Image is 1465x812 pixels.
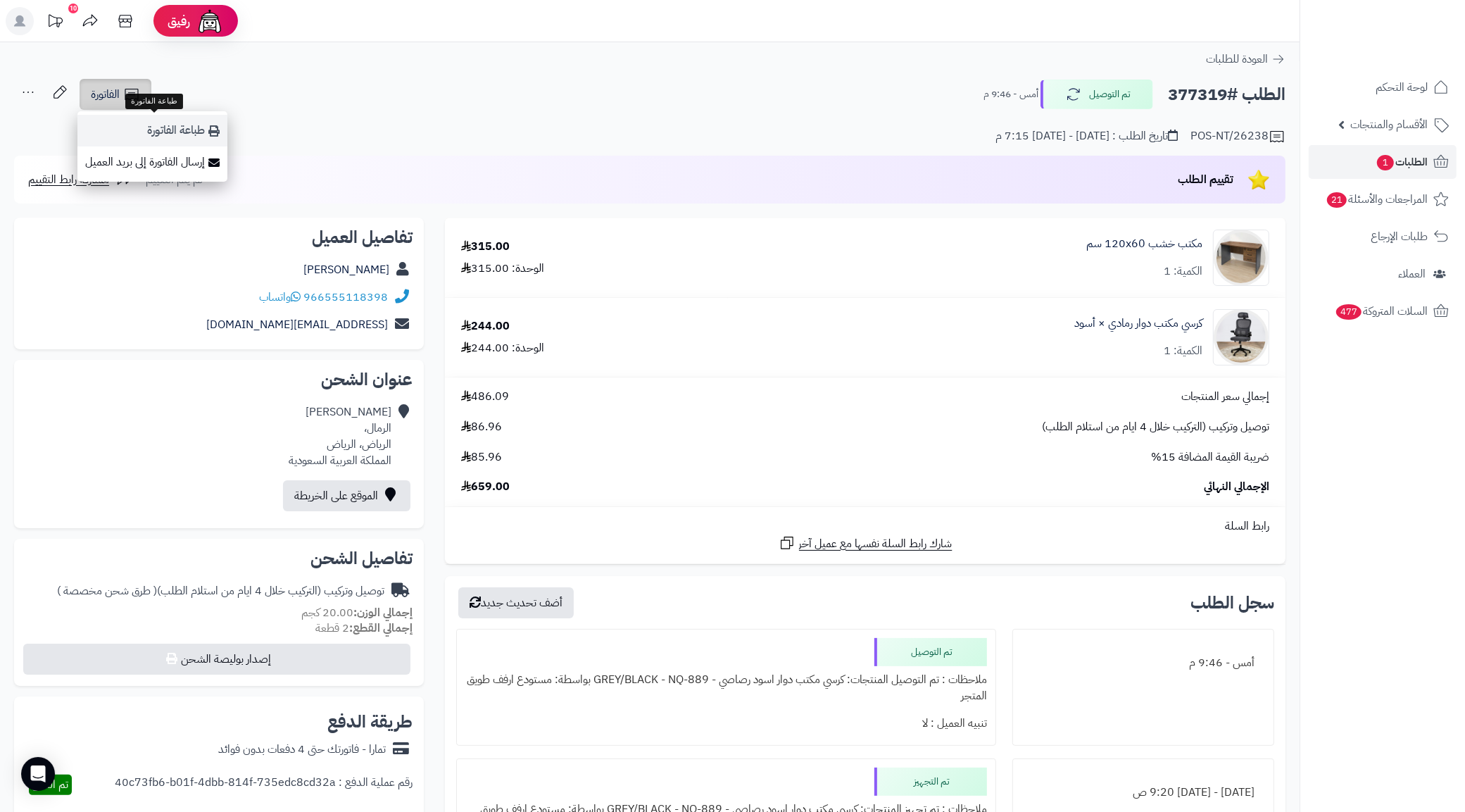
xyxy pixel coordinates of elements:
button: إصدار بوليصة الشحن [23,644,410,675]
div: الكمية: 1 [1164,263,1202,280]
strong: إجمالي الوزن: [353,604,413,621]
div: 244.00 [461,318,510,335]
div: تنبيه العميل : لا [465,710,987,737]
div: 10 [68,4,78,13]
a: الفاتورة [80,79,151,110]
a: السلات المتروكة477 [1309,294,1457,328]
button: أضف تحديث جديد [458,587,574,618]
span: 1 [1377,155,1394,170]
img: 1747292629-1-90x90.jpg [1214,309,1269,366]
div: تم التوصيل [874,638,987,666]
span: ضريبة القيمة المضافة 15% [1151,449,1269,466]
span: 486.09 [461,389,509,405]
span: 21 [1327,192,1347,208]
small: 2 قطعة [315,620,413,637]
a: طلبات الإرجاع [1309,220,1457,254]
h2: تفاصيل الشحن [25,550,413,567]
span: طلبات الإرجاع [1371,227,1428,246]
div: Open Intercom Messenger [21,757,55,791]
div: الوحدة: 315.00 [461,261,544,277]
div: ملاحظات : تم التوصيل المنتجات: كرسي مكتب دوار اسود رصاصي - GREY/BLACK - NQ-889 بواسطة: مستودع ارف... [465,666,987,710]
div: رابط السلة [451,518,1280,535]
span: ( طرق شحن مخصصة ) [57,582,157,599]
a: المراجعات والأسئلة21 [1309,182,1457,216]
div: طباعة الفاتورة [125,94,183,109]
div: 315.00 [461,239,510,255]
small: أمس - 9:46 م [983,87,1038,101]
strong: إجمالي القطع: [349,620,413,637]
a: طباعة الفاتورة [77,115,227,146]
a: العودة للطلبات [1206,51,1285,68]
span: إجمالي سعر المنتجات [1181,389,1269,405]
span: 85.96 [461,449,502,466]
span: لوحة التحكم [1376,77,1428,97]
a: [PERSON_NAME] [303,261,389,278]
span: الأقسام والمنتجات [1350,115,1428,135]
span: 86.96 [461,419,502,435]
h2: تفاصيل العميل [25,229,413,246]
div: توصيل وتركيب (التركيب خلال 4 ايام من استلام الطلب) [57,583,384,599]
span: المراجعات والأسئلة [1326,189,1428,209]
div: POS-NT/26238 [1190,128,1285,145]
a: مشاركة رابط التقييم [28,171,133,188]
span: رفيق [168,13,190,30]
div: أمس - 9:46 م [1021,649,1265,677]
h3: سجل الطلب [1190,594,1274,611]
span: الفاتورة [91,86,120,103]
span: مشاركة رابط التقييم [28,171,109,188]
a: مكتب خشب 120x60 سم [1086,236,1202,252]
span: 659.00 [461,479,510,495]
a: الموقع على الخريطة [283,480,410,511]
small: 20.00 كجم [301,604,413,621]
h2: طريقة الدفع [327,713,413,730]
span: العملاء [1398,264,1426,284]
h2: الطلب #377319 [1168,80,1285,109]
a: واتساب [259,289,301,306]
a: [EMAIL_ADDRESS][DOMAIN_NAME] [206,316,388,333]
a: الطلبات1 [1309,145,1457,179]
h2: عنوان الشحن [25,371,413,388]
img: ai-face.png [196,7,224,35]
a: العملاء [1309,257,1457,291]
div: الوحدة: 244.00 [461,340,544,356]
div: [DATE] - [DATE] 9:20 ص [1021,779,1265,806]
img: 1757240230-110111010085-90x90.jpg [1214,230,1269,286]
span: السلات المتروكة [1335,301,1428,321]
div: تمارا - فاتورتك حتى 4 دفعات بدون فوائد [218,742,386,758]
span: الطلبات [1376,152,1428,172]
span: العودة للطلبات [1206,51,1268,68]
button: تم التوصيل [1040,80,1153,109]
a: شارك رابط السلة نفسها مع عميل آخر [779,535,952,552]
div: الكمية: 1 [1164,343,1202,359]
span: الإجمالي النهائي [1204,479,1269,495]
span: توصيل وتركيب (التركيب خلال 4 ايام من استلام الطلب) [1042,419,1269,435]
span: تقييم الطلب [1178,171,1233,188]
div: تاريخ الطلب : [DATE] - [DATE] 7:15 م [995,128,1178,144]
a: تحديثات المنصة [37,7,73,39]
a: لوحة التحكم [1309,70,1457,104]
div: [PERSON_NAME] الرمال، الرياض، الرياض المملكة العربية السعودية [289,404,391,468]
div: رقم عملية الدفع : 40c73fb6-b01f-4dbb-814f-735edc8cd32a [115,775,413,795]
a: كرسي مكتب دوار رمادي × أسود [1074,316,1202,332]
a: 966555118398 [303,289,388,306]
span: 477 [1336,304,1362,320]
span: شارك رابط السلة نفسها مع عميل آخر [799,536,952,552]
div: تم التجهيز [874,768,987,796]
a: إرسال الفاتورة إلى بريد العميل [77,146,227,178]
